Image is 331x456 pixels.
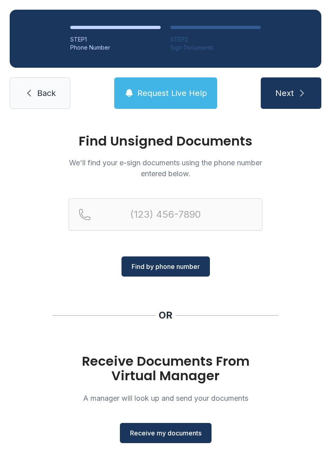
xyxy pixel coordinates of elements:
[130,428,201,438] span: Receive my documents
[70,44,161,52] div: Phone Number
[69,354,262,383] h1: Receive Documents From Virtual Manager
[137,87,207,99] span: Request Live Help
[170,35,261,44] div: STEP 2
[170,44,261,52] div: Sign Documents
[159,309,172,322] div: OR
[70,35,161,44] div: STEP 1
[37,87,56,99] span: Back
[69,393,262,404] p: A manager will look up and send your documents
[69,135,262,148] h1: Find Unsigned Documents
[132,262,200,271] span: Find by phone number
[275,87,294,99] span: Next
[69,157,262,179] p: We'll find your e-sign documents using the phone number entered below.
[69,198,262,231] input: Reservation phone number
